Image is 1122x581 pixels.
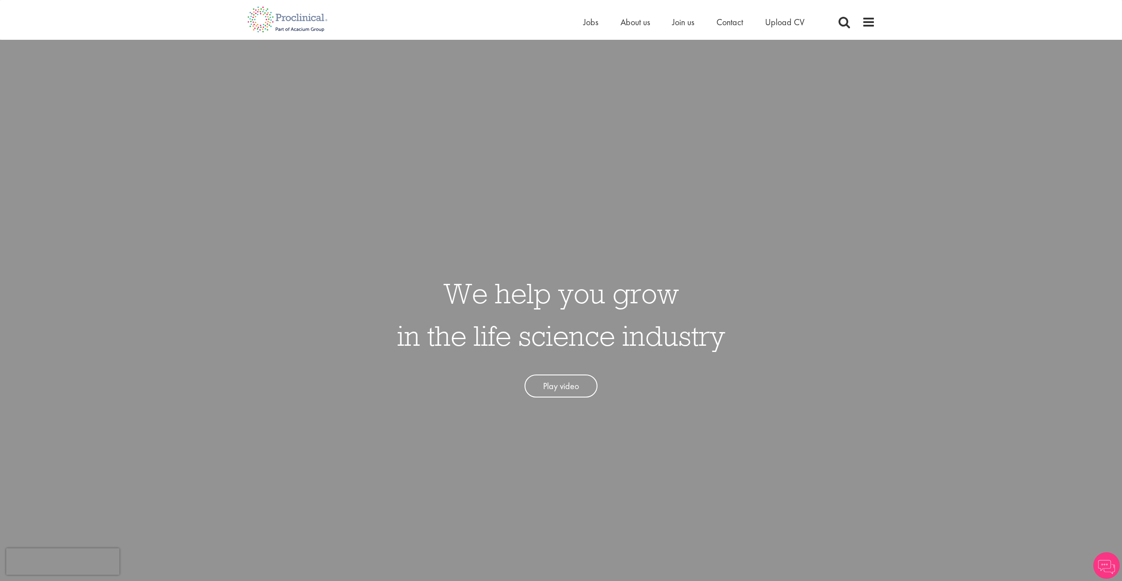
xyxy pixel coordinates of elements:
img: Chatbot [1093,552,1120,579]
a: Upload CV [765,16,804,28]
a: Join us [672,16,694,28]
h1: We help you grow in the life science industry [397,272,725,357]
a: Jobs [583,16,598,28]
a: Contact [716,16,743,28]
a: About us [620,16,650,28]
a: Play video [525,375,597,398]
